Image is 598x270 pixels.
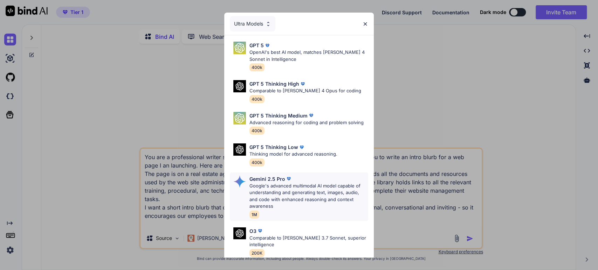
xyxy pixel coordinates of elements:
[230,16,275,31] div: Ultra Models
[249,49,368,63] p: OpenAI's best AI model, matches [PERSON_NAME] 4 Sonnet in Intelligence
[233,175,246,188] img: Pick Models
[249,63,264,71] span: 400k
[249,112,308,119] p: GPT 5 Thinking Medium
[362,21,368,27] img: close
[249,175,285,183] p: Gemini 2.5 Pro
[233,143,246,156] img: Pick Models
[256,227,263,234] img: premium
[249,95,264,103] span: 400k
[233,227,246,240] img: Pick Models
[249,143,298,151] p: GPT 5 Thinking Low
[249,119,364,126] p: Advanced reasoning for coding and problem solving
[249,249,264,257] span: 200K
[233,42,246,54] img: Pick Models
[249,80,299,87] p: GPT 5 Thinking High
[264,42,271,49] img: premium
[249,151,337,158] p: Thinking model for advanced reasoning.
[298,144,305,151] img: premium
[249,211,259,219] span: 1M
[249,158,264,166] span: 400k
[265,21,271,27] img: Pick Models
[233,112,246,125] img: Pick Models
[249,235,368,248] p: Comparable to [PERSON_NAME] 3.7 Sonnet, superior intelligence
[285,175,292,182] img: premium
[249,227,256,235] p: O3
[249,127,264,135] span: 400k
[308,112,315,119] img: premium
[249,183,368,210] p: Google's advanced multimodal AI model capable of understanding and generating text, images, audio...
[299,80,306,87] img: premium
[249,87,361,94] p: Comparable to [PERSON_NAME] 4 Opus for coding
[233,80,246,92] img: Pick Models
[249,42,264,49] p: GPT 5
